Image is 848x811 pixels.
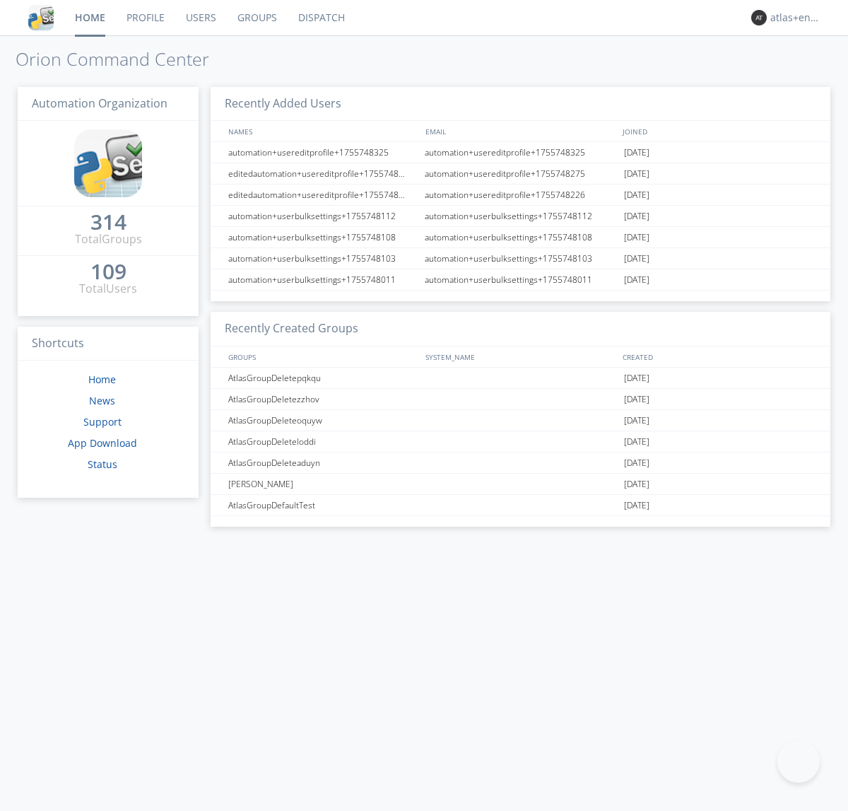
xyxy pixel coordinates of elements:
[68,436,137,450] a: App Download
[32,95,167,111] span: Automation Organization
[624,206,649,227] span: [DATE]
[211,185,830,206] a: editedautomation+usereditprofile+1755748226automation+usereditprofile+1755748226[DATE]
[90,215,126,231] a: 314
[225,495,420,515] div: AtlasGroupDefaultTest
[624,431,649,453] span: [DATE]
[225,142,420,163] div: automation+usereditprofile+1755748325
[421,248,620,269] div: automation+userbulksettings+1755748103
[74,129,142,197] img: cddb5a64eb264b2086981ab96f4c1ba7
[421,185,620,205] div: automation+usereditprofile+1755748226
[211,368,830,389] a: AtlasGroupDeletepqkqu[DATE]
[90,264,126,279] div: 109
[624,474,649,495] span: [DATE]
[421,163,620,184] div: automation+usereditprofile+1755748275
[421,269,620,290] div: automation+userbulksettings+1755748011
[225,163,420,184] div: editedautomation+usereditprofile+1755748275
[624,248,649,269] span: [DATE]
[225,269,420,290] div: automation+userbulksettings+1755748011
[225,248,420,269] div: automation+userbulksettings+1755748103
[225,453,420,473] div: AtlasGroupDeleteaduyn
[624,410,649,431] span: [DATE]
[211,227,830,248] a: automation+userbulksettings+1755748108automation+userbulksettings+1755748108[DATE]
[83,415,122,428] a: Support
[211,142,830,163] a: automation+usereditprofile+1755748325automation+usereditprofile+1755748325[DATE]
[211,269,830,291] a: automation+userbulksettings+1755748011automation+userbulksettings+1755748011[DATE]
[90,264,126,281] a: 109
[422,121,619,141] div: EMAIL
[89,394,115,407] a: News
[422,346,619,367] div: SYSTEM_NAME
[619,121,817,141] div: JOINED
[624,368,649,389] span: [DATE]
[421,206,620,226] div: automation+userbulksettings+1755748112
[88,457,117,471] a: Status
[79,281,137,297] div: Total Users
[624,389,649,410] span: [DATE]
[75,231,142,247] div: Total Groups
[211,410,830,431] a: AtlasGroupDeleteoquyw[DATE]
[28,5,54,30] img: cddb5a64eb264b2086981ab96f4c1ba7
[624,185,649,206] span: [DATE]
[211,206,830,227] a: automation+userbulksettings+1755748112automation+userbulksettings+1755748112[DATE]
[211,312,830,346] h3: Recently Created Groups
[225,185,420,205] div: editedautomation+usereditprofile+1755748226
[225,121,418,141] div: NAMES
[624,269,649,291] span: [DATE]
[211,248,830,269] a: automation+userbulksettings+1755748103automation+userbulksettings+1755748103[DATE]
[225,206,420,226] div: automation+userbulksettings+1755748112
[211,163,830,185] a: editedautomation+usereditprofile+1755748275automation+usereditprofile+1755748275[DATE]
[225,410,420,431] div: AtlasGroupDeleteoquyw
[624,453,649,474] span: [DATE]
[225,227,420,247] div: automation+userbulksettings+1755748108
[18,327,199,361] h3: Shortcuts
[225,389,420,409] div: AtlasGroupDeletezzhov
[624,142,649,163] span: [DATE]
[211,87,830,122] h3: Recently Added Users
[211,453,830,474] a: AtlasGroupDeleteaduyn[DATE]
[225,431,420,452] div: AtlasGroupDeleteloddi
[421,227,620,247] div: automation+userbulksettings+1755748108
[624,163,649,185] span: [DATE]
[211,389,830,410] a: AtlasGroupDeletezzhov[DATE]
[421,142,620,163] div: automation+usereditprofile+1755748325
[777,740,820,783] iframe: Toggle Customer Support
[619,346,817,367] div: CREATED
[624,495,649,516] span: [DATE]
[90,215,126,229] div: 314
[751,10,767,25] img: 373638.png
[225,368,420,388] div: AtlasGroupDeletepqkqu
[770,11,823,25] div: atlas+english0002
[211,495,830,516] a: AtlasGroupDefaultTest[DATE]
[211,474,830,495] a: [PERSON_NAME][DATE]
[88,373,116,386] a: Home
[211,431,830,453] a: AtlasGroupDeleteloddi[DATE]
[225,474,420,494] div: [PERSON_NAME]
[624,227,649,248] span: [DATE]
[225,346,418,367] div: GROUPS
